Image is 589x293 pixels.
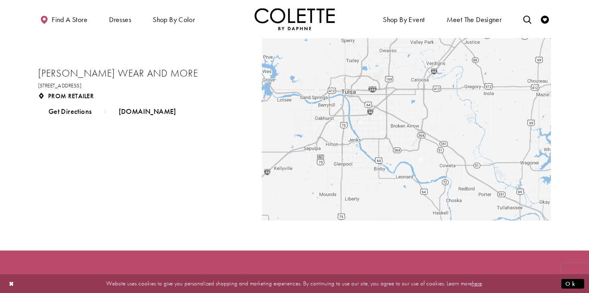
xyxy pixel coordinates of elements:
span: Dresses [107,8,133,30]
a: Toggle search [521,8,533,30]
a: Visit Home Page [255,8,335,30]
p: Website uses cookies to give you personalized shopping and marketing experiences. By continuing t... [58,278,531,289]
span: Get Directions [49,107,91,116]
div: Map with Store locations [262,38,551,220]
span: Find a store [52,16,87,24]
button: Submit Dialog [561,279,584,289]
img: Colette by Daphne [255,8,335,30]
span: Dresses [109,16,131,24]
button: Close Dialog [5,277,18,291]
span: [STREET_ADDRESS] [38,82,82,89]
span: [DOMAIN_NAME] [119,107,176,116]
span: Prom Retailer [48,93,94,99]
span: Shop by color [153,16,195,24]
div: Sweet Grace Formal Wear and More [402,120,411,129]
a: Opens in new tab [38,82,82,89]
h2: [PERSON_NAME] Wear and More [38,67,247,79]
span: Shop By Event [381,8,427,30]
span: Meet the designer [447,16,502,24]
span: Shop By Event [383,16,425,24]
a: Opens in new tab [108,101,186,121]
a: Find a store [38,8,89,30]
a: Meet the designer [445,8,504,30]
a: Get Directions [38,101,102,121]
a: Check Wishlist [539,8,551,30]
span: Shop by color [151,8,197,30]
a: here [472,279,482,287]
